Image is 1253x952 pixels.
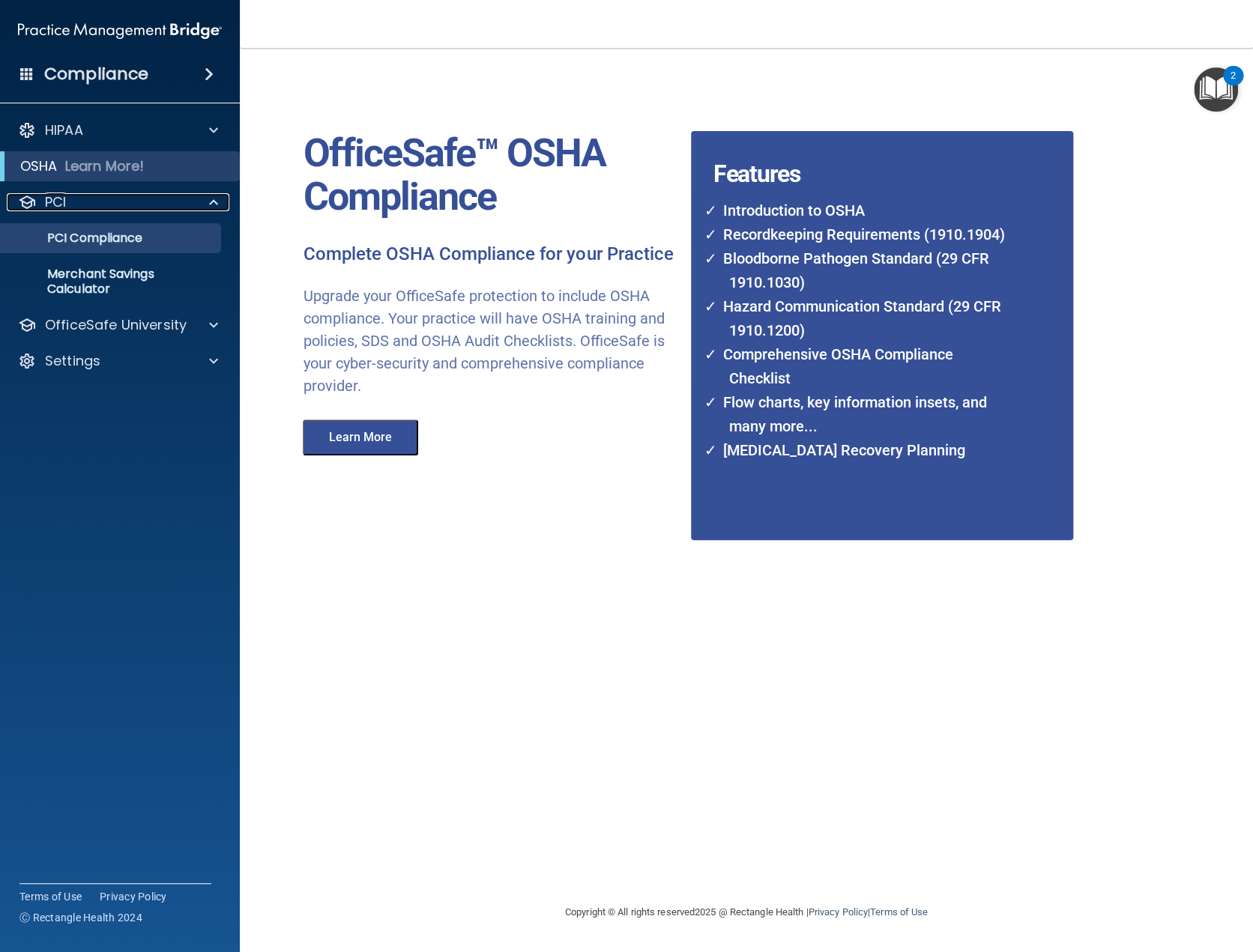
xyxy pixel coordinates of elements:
[870,906,928,918] a: Terms of Use
[45,316,187,334] p: OfficeSafe University
[714,342,1014,390] li: Comprehensive OSHA Compliance Checklist
[45,121,83,139] p: HIPAA
[714,222,1014,246] li: Recordkeeping Requirements (1910.1904)
[1231,76,1236,95] div: 2
[100,889,167,904] a: Privacy Policy
[18,352,218,370] a: Settings
[304,132,680,219] p: OfficeSafe™ OSHA Compliance
[303,419,418,455] button: Learn More
[808,906,867,918] a: Privacy Policy
[304,243,680,267] p: Complete OSHA Compliance for your Practice
[714,246,1014,294] li: Bloodborne Pathogen Standard (29 CFR 1910.1030)
[292,432,433,443] a: Learn More
[45,193,66,211] p: PCI
[714,198,1014,222] li: Introduction to OSHA
[304,285,680,397] p: Upgrade your OfficeSafe protection to include OSHA compliance. Your practice will have OSHA train...
[44,64,148,85] h4: Compliance
[10,231,214,246] p: PCI Compliance
[45,352,100,370] p: Settings
[1194,67,1238,112] button: Open Resource Center, 2 new notifications
[10,267,214,297] p: Merchant Savings Calculator
[20,157,58,175] p: OSHA
[714,438,1014,462] li: [MEDICAL_DATA] Recovery Planning
[18,193,218,211] a: PCI
[714,294,1014,342] li: Hazard Communication Standard (29 CFR 1910.1200)
[714,390,1014,438] li: Flow charts, key information insets, and many more...
[18,316,218,334] a: OfficeSafe University
[19,910,142,925] span: Ⓒ Rectangle Health 2024
[691,131,1033,161] h4: Features
[994,846,1235,906] iframe: Drift Widget Chat Controller
[473,888,1020,936] div: Copyright © All rights reserved 2025 @ Rectangle Health | |
[65,157,145,175] p: Learn More!
[19,889,82,904] a: Terms of Use
[18,16,222,46] img: PMB logo
[18,121,218,139] a: HIPAA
